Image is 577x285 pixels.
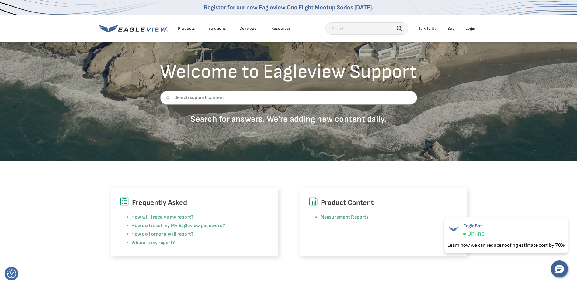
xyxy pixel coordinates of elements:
a: Register for our new Eagleview One Flight Meetup Series [DATE]. [204,4,374,11]
span: EagleBot [463,223,485,229]
div: Resources [271,26,291,31]
img: EagleBot [447,223,460,235]
a: Where is my report? [131,240,175,246]
p: Search for answers. We're adding new content daily. [160,114,417,124]
a: Developer [239,26,258,31]
h6: Frequently Asked [120,197,269,209]
div: Talk To Us [419,26,436,31]
h6: Product Content [309,197,457,209]
a: Buy [447,26,454,31]
input: Search support content [160,91,417,105]
div: Products [178,26,195,31]
a: How do I order a wall report? [131,231,194,237]
a: How will I receive my report? [131,214,194,220]
span: Online [467,230,485,238]
div: Solutions [208,26,226,31]
a: Measurement Reports [320,214,369,220]
button: Hello, have a question? Let’s chat. [551,260,568,277]
div: Login [465,26,475,31]
h2: Welcome to Eagleview Support [160,62,417,82]
button: Consent Preferences [7,269,16,278]
input: Search [325,22,408,35]
a: How do I reset my My Eagleview password? [131,223,225,229]
div: Learn how we can reduce roofing estimate cost by 70% [447,241,565,249]
img: Revisit consent button [7,269,16,278]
